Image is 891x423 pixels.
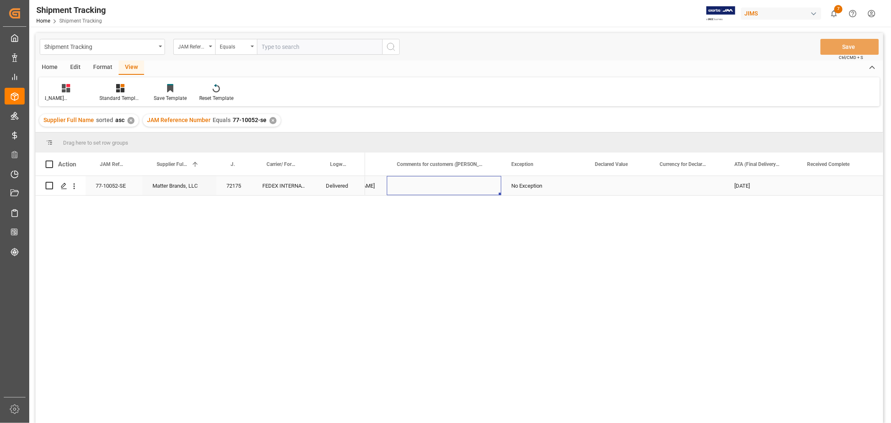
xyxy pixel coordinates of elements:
span: asc [115,117,124,123]
div: JIMS [741,8,821,20]
span: JAM Shipment Number [231,161,235,167]
span: Received Complete [807,161,850,167]
button: open menu [40,39,165,55]
div: 72175 [216,176,252,195]
button: open menu [173,39,215,55]
span: Ctrl/CMD + S [839,54,863,61]
span: 77-10052-se [233,117,267,123]
button: show 7 new notifications [825,4,843,23]
div: Action [58,161,76,168]
span: Equals [213,117,231,123]
div: Format [87,61,119,75]
div: Matter Brands, LLC [142,176,216,195]
div: 77-10052-SE [86,176,142,195]
span: Declared Value [595,161,628,167]
div: ✕ [269,117,277,124]
span: ATA (Final Delivery Location) [734,161,779,167]
div: Press SPACE to select this row. [36,176,365,196]
div: Standard Templates [99,94,141,102]
input: Type to search [257,39,382,55]
span: Supplier Full Name [43,117,94,123]
span: JAM Reference Number [100,161,125,167]
div: Save Template [154,94,187,102]
a: Home [36,18,50,24]
button: open menu [215,39,257,55]
div: Delivered [326,176,355,196]
div: No Exception [511,176,575,196]
div: ✕ [127,117,135,124]
span: Logward Status [330,161,348,167]
div: JAM Reference Number [178,41,206,51]
img: Exertis%20JAM%20-%20Email%20Logo.jpg_1722504956.jpg [706,6,735,21]
span: sorted [96,117,113,123]
div: View [119,61,144,75]
span: Supplier Full Name [157,161,188,167]
div: Reset Template [199,94,234,102]
div: [PERSON_NAME]'s tracking all_sample [45,94,87,102]
div: Edit [64,61,87,75]
span: Carrier/ Forwarder Name [267,161,298,167]
div: Home [36,61,64,75]
button: Help Center [843,4,862,23]
span: Currency for Declared Value [660,161,707,167]
span: Comments for customers ([PERSON_NAME]) [397,161,484,167]
button: JIMS [741,5,825,21]
span: JAM Reference Number [147,117,211,123]
div: Equals [220,41,248,51]
button: search button [382,39,400,55]
span: 7 [834,5,843,13]
div: FEDEX INTERNATIONAL ECONOMY [252,176,316,195]
span: Exception [511,161,533,167]
div: Shipment Tracking [44,41,156,51]
span: Drag here to set row groups [63,140,128,146]
div: Shipment Tracking [36,4,106,16]
div: [DATE] [724,176,797,195]
button: Save [820,39,879,55]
